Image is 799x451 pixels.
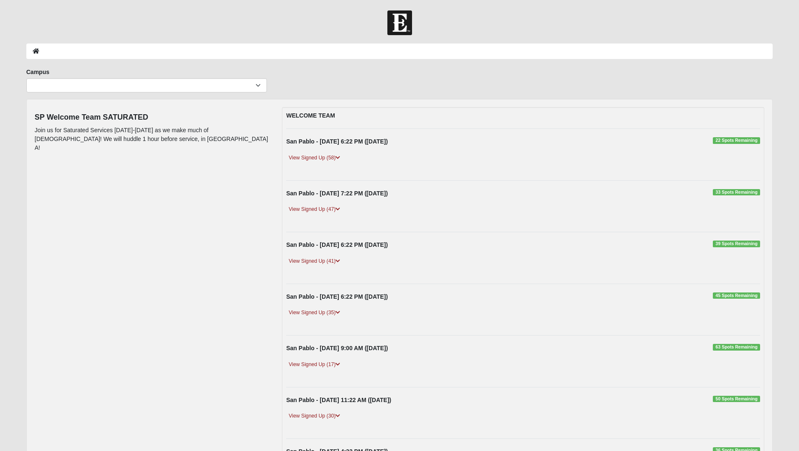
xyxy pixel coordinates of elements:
p: Join us for Saturated Services [DATE]-[DATE] as we make much of [DEMOGRAPHIC_DATA]! We will huddl... [35,126,269,152]
span: 39 Spots Remaining [713,241,760,247]
strong: San Pablo - [DATE] 6:22 PM ([DATE]) [286,241,388,248]
label: Campus [26,68,49,76]
a: View Signed Up (58) [286,154,343,162]
img: Church of Eleven22 Logo [387,10,412,35]
strong: San Pablo - [DATE] 6:22 PM ([DATE]) [286,138,388,145]
a: View Signed Up (47) [286,205,343,214]
strong: San Pablo - [DATE] 9:00 AM ([DATE]) [286,345,388,351]
a: View Signed Up (35) [286,308,343,317]
span: 22 Spots Remaining [713,137,760,144]
span: 50 Spots Remaining [713,396,760,402]
strong: San Pablo - [DATE] 7:22 PM ([DATE]) [286,190,388,197]
span: 63 Spots Remaining [713,344,760,351]
span: 45 Spots Remaining [713,292,760,299]
h4: SP Welcome Team SATURATED [35,113,269,122]
a: View Signed Up (30) [286,412,343,420]
strong: San Pablo - [DATE] 11:22 AM ([DATE]) [286,397,391,403]
a: View Signed Up (41) [286,257,343,266]
span: 33 Spots Remaining [713,189,760,196]
a: View Signed Up (17) [286,360,343,369]
strong: WELCOME TEAM [286,112,335,119]
strong: San Pablo - [DATE] 6:22 PM ([DATE]) [286,293,388,300]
